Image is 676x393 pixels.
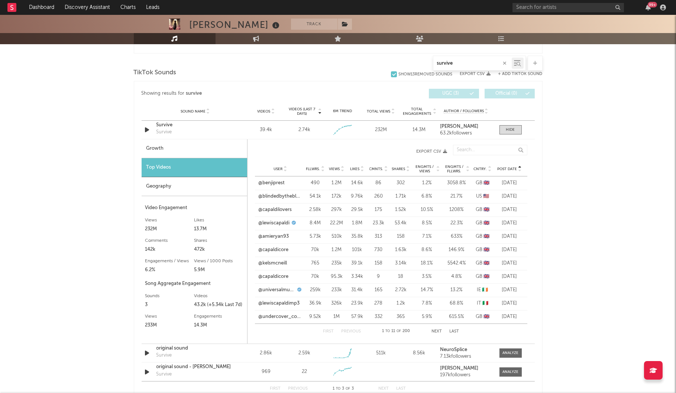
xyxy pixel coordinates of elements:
[369,260,388,267] div: 158
[369,246,388,254] div: 730
[369,167,384,171] span: Cmnts.
[434,91,468,96] span: UGC ( 3 )
[181,109,206,114] span: Sound Name
[498,72,543,76] button: + Add TikTok Sound
[414,220,440,227] div: 8.5 %
[440,347,467,352] strong: NeuroSplice
[258,109,271,114] span: Videos
[306,206,325,214] div: 2.58k
[145,279,243,288] div: Song Aggregate Engagement
[414,313,440,321] div: 5.9 %
[496,313,524,321] div: [DATE]
[414,206,440,214] div: 10.5 %
[329,300,345,307] div: 326k
[369,273,388,280] div: 9
[414,300,440,307] div: 7.8 %
[306,313,325,321] div: 9.52k
[646,4,651,10] button: 99+
[473,313,492,321] div: GB
[349,260,366,267] div: 39.1k
[386,329,390,333] span: to
[156,345,234,352] a: original sound
[444,286,470,294] div: 13.2 %
[194,257,243,266] div: Views / 1000 Posts
[349,300,366,307] div: 23.9k
[194,236,243,245] div: Shares
[291,19,337,30] button: Track
[363,350,398,357] div: 511k
[329,193,345,200] div: 172k
[440,373,492,378] div: 197k followers
[298,126,310,134] div: 2.74k
[259,313,303,321] a: @undercover_cowgirl
[142,89,338,98] div: Showing results for
[444,109,484,114] span: Author / Followers
[473,233,492,240] div: GB
[259,246,289,254] a: @capaldicore
[483,221,489,225] span: 🇬🇧
[433,61,512,66] input: Search by song name or URL
[496,193,524,200] div: [DATE]
[496,206,524,214] div: [DATE]
[483,207,489,212] span: 🇬🇧
[444,233,470,240] div: 633 %
[440,131,492,136] div: 63.2k followers
[473,260,492,267] div: GB
[482,288,488,292] span: 🇮🇪
[397,387,406,391] button: Last
[444,300,470,307] div: 68.8 %
[349,220,366,227] div: 1.8M
[329,179,345,187] div: 1.2M
[349,273,366,280] div: 3.34k
[473,179,492,187] div: GB
[392,260,410,267] div: 3.14k
[156,121,234,129] div: Survive
[329,167,340,171] span: Views
[329,260,345,267] div: 235k
[249,126,284,134] div: 39.4k
[369,300,388,307] div: 278
[259,260,287,267] a: @kelsmcneill
[186,89,202,98] div: survive
[444,206,470,214] div: 1208 %
[259,206,292,214] a: @capaldilovers
[145,236,194,245] div: Comments
[444,313,470,321] div: 615.5 %
[323,329,334,334] button: First
[496,179,524,187] div: [DATE]
[496,246,524,254] div: [DATE]
[491,72,543,76] button: + Add TikTok Sound
[399,72,453,77] div: Show 13 Removed Sounds
[440,366,492,371] a: [PERSON_NAME]
[259,193,303,200] a: @blindedbytheblonde
[145,312,194,321] div: Views
[392,313,410,321] div: 365
[482,301,488,306] span: 🇮🇹
[298,350,310,357] div: 2.59k
[496,300,524,307] div: [DATE]
[376,327,417,336] div: 1 11 200
[306,246,325,254] div: 70k
[259,273,289,280] a: @capaldicore
[444,193,470,200] div: 21.7 %
[648,2,657,7] div: 99 +
[460,72,491,76] button: Export CSV
[496,220,524,227] div: [DATE]
[496,273,524,280] div: [DATE]
[474,167,487,171] span: Cntry.
[145,204,243,212] div: Video Engagement
[306,167,320,171] span: Fllwrs.
[142,139,247,158] div: Growth
[302,368,307,376] div: 22
[483,234,489,239] span: 🇬🇧
[392,273,410,280] div: 18
[287,107,317,116] span: Videos (last 7 days)
[194,321,243,330] div: 14.3M
[145,266,194,275] div: 6.2%
[190,19,282,31] div: [PERSON_NAME]
[444,179,470,187] div: 3058.8 %
[306,193,325,200] div: 54.1k
[194,301,243,309] div: 43.2k (+5.34k Last 7d)
[259,233,289,240] a: @amieryan93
